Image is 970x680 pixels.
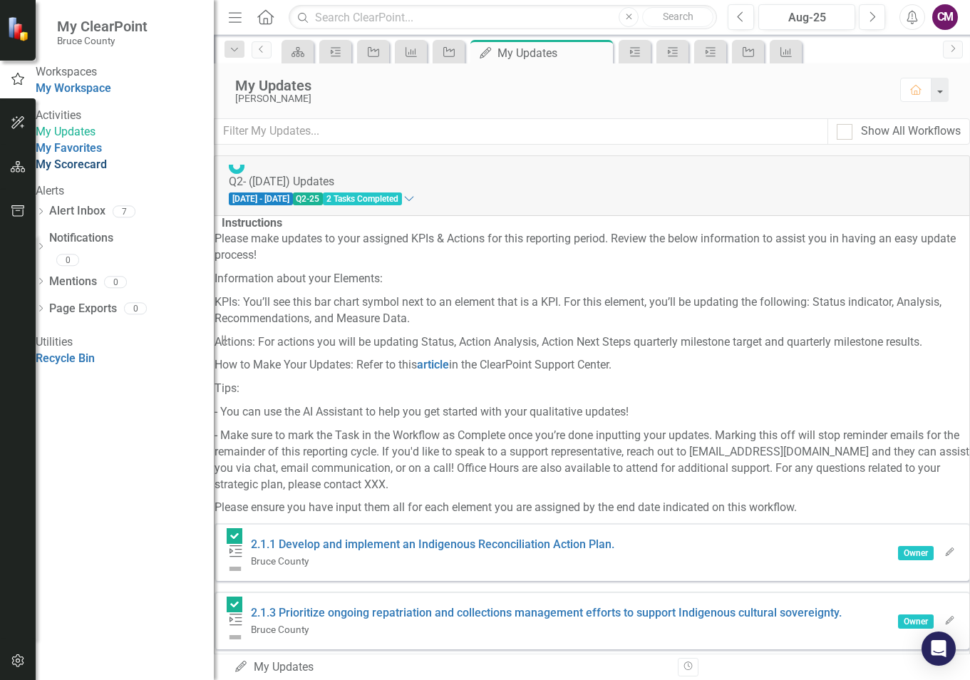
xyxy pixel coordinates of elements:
a: Page Exports [49,301,117,317]
button: Aug-25 [758,4,855,30]
img: Not Defined [227,629,244,646]
p: Tips: [215,381,969,397]
a: Mentions [49,274,97,290]
div: Open Intercom Messenger [922,632,956,666]
span: Owner [898,546,934,560]
div: My Updates [497,44,609,62]
a: My Workspace [36,81,111,95]
div: My Updates [234,659,319,676]
div: Activities [36,108,214,124]
a: Notifications [49,230,214,247]
a: 2.1.1 Develop and implement an Indigenous Reconciliation Action Plan. [251,537,614,551]
p: - You can use the AI Assistant to help you get started with your qualitative updates! [215,404,969,421]
div: Show All Workflows [861,123,961,140]
div: My Updates [235,78,886,93]
p: Please make updates to your assigned KPIs & Actions for this reporting period. Review the below i... [215,231,969,264]
div: 0 [104,276,127,288]
div: Alerts [36,183,214,200]
a: Alert Inbox [49,203,105,220]
span: Q2-25 [293,192,324,205]
div: Aug-25 [763,9,850,26]
a: My Updates [36,124,214,140]
button: Search [642,7,713,27]
input: Filter My Updates... [214,118,828,145]
img: ClearPoint Strategy [6,15,33,42]
span: Search [663,11,693,22]
input: Search ClearPoint... [289,5,717,30]
div: Utilities [36,334,214,351]
div: 0 [56,254,79,266]
div: 0 [124,303,147,315]
small: Bruce County [251,624,309,635]
span: [DATE] - [DATE] [229,192,293,205]
legend: Instructions [215,215,289,232]
span: My ClearPoint [57,18,148,35]
div: [PERSON_NAME] [235,93,886,104]
small: Bruce County [251,555,309,567]
a: Recycle Bin [36,351,95,365]
p: Information about your Elements: [215,271,969,287]
span: 2 Tasks Completed [323,192,402,205]
p: KPIs: You’ll see this bar chart symbol next to an element that is a KPI. For this element, you’ll... [215,294,969,327]
div: 7 [113,205,135,217]
a: My Favorites [36,141,102,155]
button: CM [932,4,958,30]
p: Actions: For actions you will be updating Status, Action Analysis, Action Next Steps quarterly mi... [215,334,969,351]
small: Bruce County [57,35,148,46]
a: article [417,358,449,371]
div: Q2- ([DATE]) Updates [229,174,955,190]
p: - Make sure to mark the Task in the Workflow as Complete once you’re done inputting your updates.... [215,428,969,493]
a: 2.1.3 Prioritize ongoing repatriation and collections management efforts to support Indigenous cu... [251,606,842,619]
p: Please ensure you have input them all for each element you are assigned by the end date indicated... [215,500,969,516]
span: Owner [898,614,934,629]
img: Not Defined [227,560,244,577]
p: How to Make Your Updates: Refer to this in the ClearPoint Support Center. [215,357,969,374]
div: Workspaces [36,64,214,81]
a: My Scorecard [36,158,107,171]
